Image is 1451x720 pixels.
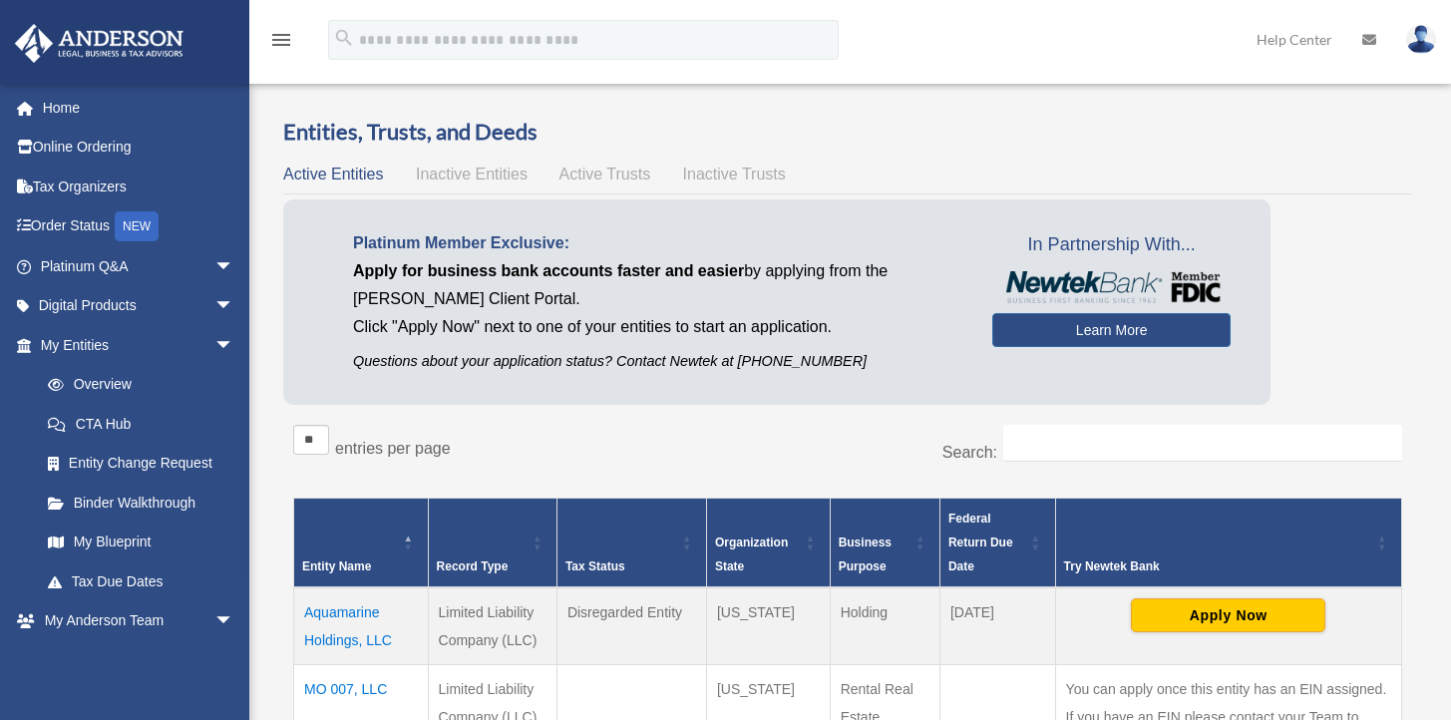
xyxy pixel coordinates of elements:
[214,640,254,681] span: arrow_drop_down
[14,325,254,365] a: My Entitiesarrow_drop_down
[428,587,556,665] td: Limited Liability Company (LLC)
[1064,554,1371,578] div: Try Newtek Bank
[939,587,1055,665] td: [DATE]
[335,440,451,457] label: entries per page
[28,561,254,601] a: Tax Due Dates
[1055,499,1401,588] th: Try Newtek Bank : Activate to sort
[214,325,254,366] span: arrow_drop_down
[353,262,744,279] span: Apply for business bank accounts faster and easier
[214,601,254,642] span: arrow_drop_down
[333,27,355,49] i: search
[353,313,962,341] p: Click "Apply Now" next to one of your entities to start an application.
[14,206,264,247] a: Order StatusNEW
[839,536,892,573] span: Business Purpose
[948,512,1013,573] span: Federal Return Due Date
[269,35,293,52] a: menu
[28,404,254,444] a: CTA Hub
[353,229,962,257] p: Platinum Member Exclusive:
[214,286,254,327] span: arrow_drop_down
[992,313,1231,347] a: Learn More
[14,128,264,168] a: Online Ordering
[565,559,625,573] span: Tax Status
[416,166,528,182] span: Inactive Entities
[942,444,997,461] label: Search:
[14,640,264,680] a: My Documentsarrow_drop_down
[1406,25,1436,54] img: User Pic
[14,601,264,641] a: My Anderson Teamarrow_drop_down
[706,499,830,588] th: Organization State: Activate to sort
[830,587,939,665] td: Holding
[283,117,1412,148] h3: Entities, Trusts, and Deeds
[556,587,706,665] td: Disregarded Entity
[14,167,264,206] a: Tax Organizers
[14,246,264,286] a: Platinum Q&Aarrow_drop_down
[428,499,556,588] th: Record Type: Activate to sort
[353,349,962,374] p: Questions about your application status? Contact Newtek at [PHONE_NUMBER]
[214,246,254,287] span: arrow_drop_down
[353,257,962,313] p: by applying from the [PERSON_NAME] Client Portal.
[294,499,429,588] th: Entity Name: Activate to invert sorting
[706,587,830,665] td: [US_STATE]
[302,559,371,573] span: Entity Name
[28,483,254,523] a: Binder Walkthrough
[283,166,383,182] span: Active Entities
[28,444,254,484] a: Entity Change Request
[1002,271,1221,303] img: NewtekBankLogoSM.png
[14,88,264,128] a: Home
[28,523,254,562] a: My Blueprint
[294,587,429,665] td: Aquamarine Holdings, LLC
[556,499,706,588] th: Tax Status: Activate to sort
[559,166,651,182] span: Active Trusts
[269,28,293,52] i: menu
[1131,598,1325,632] button: Apply Now
[939,499,1055,588] th: Federal Return Due Date: Activate to sort
[28,365,244,405] a: Overview
[14,286,264,326] a: Digital Productsarrow_drop_down
[437,559,509,573] span: Record Type
[683,166,786,182] span: Inactive Trusts
[715,536,788,573] span: Organization State
[9,24,189,63] img: Anderson Advisors Platinum Portal
[992,229,1231,261] span: In Partnership With...
[115,211,159,241] div: NEW
[830,499,939,588] th: Business Purpose: Activate to sort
